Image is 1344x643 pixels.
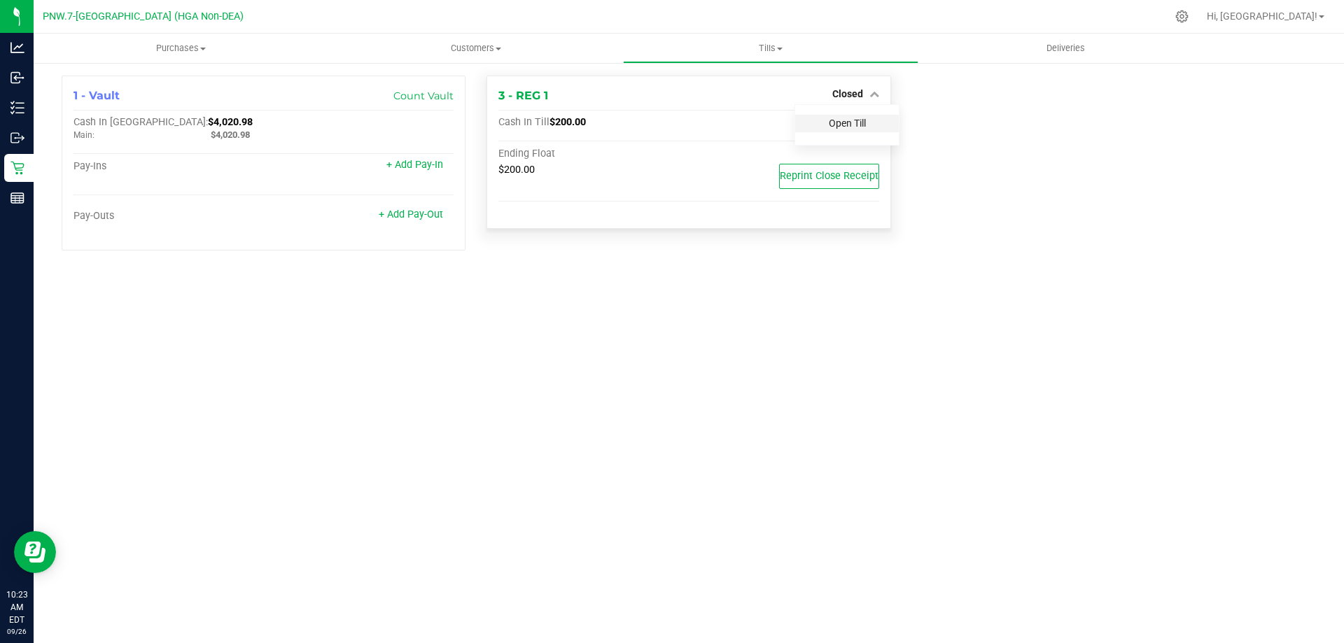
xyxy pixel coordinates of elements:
a: + Add Pay-In [386,159,443,171]
div: Pay-Outs [73,210,264,222]
p: 09/26 [6,626,27,637]
a: Open Till [829,118,866,129]
div: Manage settings [1173,10,1191,23]
span: Hi, [GEOGRAPHIC_DATA]! [1207,10,1317,22]
inline-svg: Outbound [10,131,24,145]
span: Main: [73,130,94,140]
a: Count Vault [393,90,454,102]
inline-svg: Retail [10,161,24,175]
span: $200.00 [498,164,535,176]
span: Closed [832,88,863,99]
a: Purchases [34,34,328,63]
a: Tills [623,34,918,63]
span: Customers [329,42,622,55]
inline-svg: Analytics [10,41,24,55]
span: $4,020.98 [211,129,250,140]
span: Cash In Till [498,116,549,128]
iframe: Resource center [14,531,56,573]
a: Customers [328,34,623,63]
span: $200.00 [549,116,586,128]
inline-svg: Inbound [10,71,24,85]
p: 10:23 AM EDT [6,588,27,626]
a: + Add Pay-Out [379,209,443,220]
a: Deliveries [918,34,1213,63]
span: Purchases [34,42,328,55]
span: 3 - REG 1 [498,89,548,102]
inline-svg: Inventory [10,101,24,115]
span: 1 - Vault [73,89,120,102]
span: PNW.7-[GEOGRAPHIC_DATA] (HGA Non-DEA) [43,10,244,22]
div: Ending Float [498,148,689,160]
span: Deliveries [1028,42,1104,55]
inline-svg: Reports [10,191,24,205]
div: Pay-Ins [73,160,264,173]
span: Cash In [GEOGRAPHIC_DATA]: [73,116,208,128]
span: Tills [624,42,917,55]
button: Reprint Close Receipt [779,164,879,189]
span: $4,020.98 [208,116,253,128]
span: Reprint Close Receipt [780,170,878,182]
